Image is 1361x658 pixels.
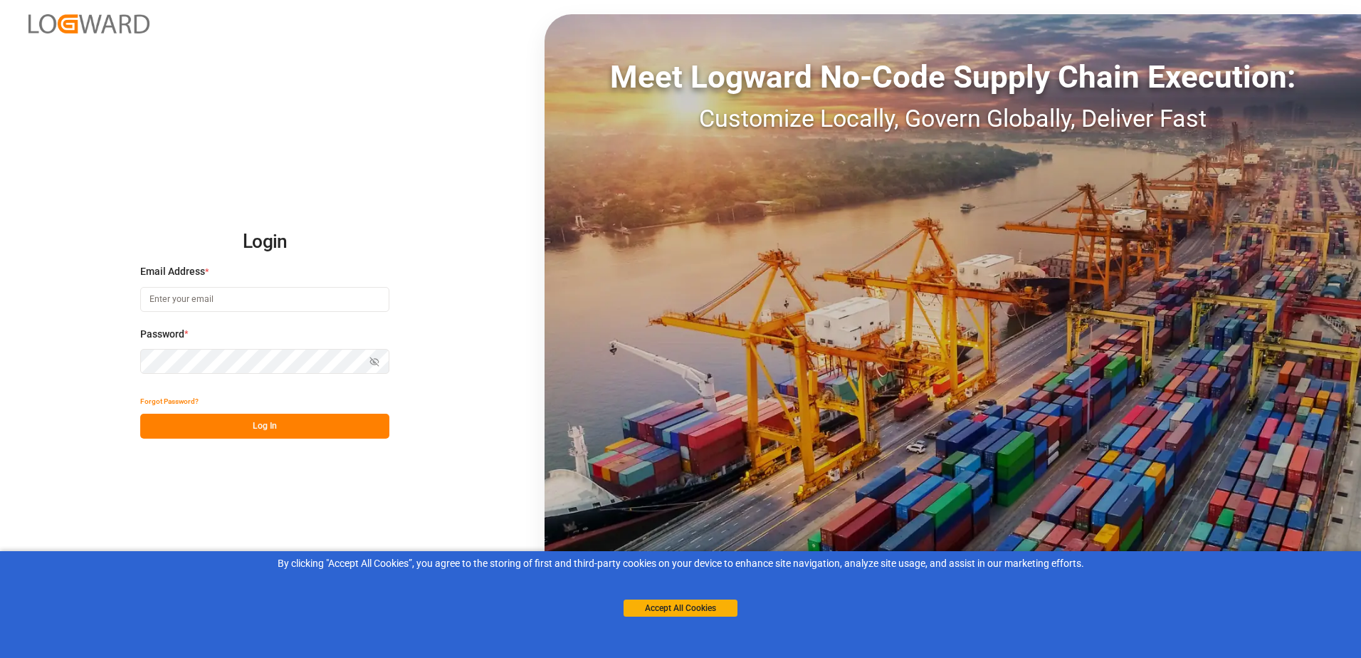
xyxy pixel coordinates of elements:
button: Accept All Cookies [624,600,737,617]
span: Email Address [140,264,205,279]
h2: Login [140,219,389,265]
input: Enter your email [140,287,389,312]
button: Log In [140,414,389,439]
span: Password [140,327,184,342]
div: Customize Locally, Govern Globally, Deliver Fast [545,100,1361,137]
img: Logward_new_orange.png [28,14,149,33]
div: Meet Logward No-Code Supply Chain Execution: [545,53,1361,100]
div: By clicking "Accept All Cookies”, you agree to the storing of first and third-party cookies on yo... [10,556,1351,571]
button: Forgot Password? [140,389,199,414]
